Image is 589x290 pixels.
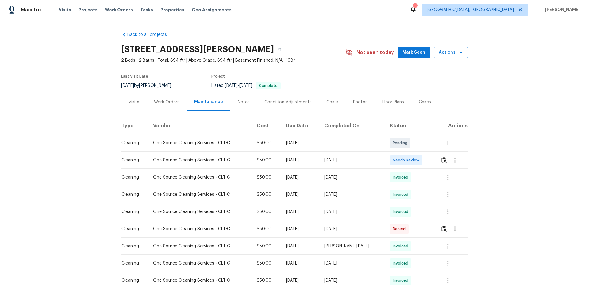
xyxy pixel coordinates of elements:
span: Last Visit Date [121,75,148,78]
th: Vendor [148,117,252,134]
span: Denied [393,226,408,232]
div: Cleaning [121,191,143,198]
div: Costs [326,99,338,105]
div: One Source Cleaning Services - CLT-C [153,277,247,284]
div: [DATE] [286,209,314,215]
span: - [225,83,252,88]
div: [PERSON_NAME][DATE] [324,243,380,249]
div: Cleaning [121,277,143,284]
button: Review Icon [441,153,448,168]
span: 2 Beds | 2 Baths | Total: 894 ft² | Above Grade: 894 ft² | Basement Finished: N/A | 1984 [121,57,345,64]
div: Visits [129,99,139,105]
div: Condition Adjustments [264,99,312,105]
div: Photos [353,99,368,105]
div: [DATE] [286,226,314,232]
div: $50.00 [257,260,276,266]
span: [DATE] [225,83,238,88]
div: One Source Cleaning Services - CLT-C [153,174,247,180]
div: by [PERSON_NAME] [121,82,179,89]
span: [DATE] [121,83,134,88]
span: Invoiced [393,209,411,215]
div: Maintenance [194,99,223,105]
div: [DATE] [286,191,314,198]
span: [DATE] [239,83,252,88]
span: Work Orders [105,7,133,13]
th: Actions [436,117,468,134]
span: Pending [393,140,410,146]
div: Cleaning [121,174,143,180]
div: Cleaning [121,243,143,249]
div: $50.00 [257,174,276,180]
div: [DATE] [324,174,380,180]
div: Work Orders [154,99,179,105]
div: One Source Cleaning Services - CLT-C [153,157,247,163]
div: One Source Cleaning Services - CLT-C [153,243,247,249]
div: $50.00 [257,226,276,232]
div: [DATE] [286,277,314,284]
div: $50.00 [257,243,276,249]
div: [DATE] [324,191,380,198]
div: [DATE] [324,226,380,232]
span: Invoiced [393,260,411,266]
span: Invoiced [393,243,411,249]
span: Visits [59,7,71,13]
span: Complete [256,84,280,87]
span: Needs Review [393,157,422,163]
span: Invoiced [393,277,411,284]
img: Review Icon [441,226,447,232]
div: [DATE] [286,157,314,163]
div: Cleaning [121,260,143,266]
span: [GEOGRAPHIC_DATA], [GEOGRAPHIC_DATA] [427,7,514,13]
button: Copy Address [274,44,285,55]
span: Listed [211,83,281,88]
a: Back to all projects [121,32,180,38]
th: Cost [252,117,281,134]
span: Mark Seen [402,49,425,56]
div: [DATE] [286,243,314,249]
div: One Source Cleaning Services - CLT-C [153,191,247,198]
div: [DATE] [286,174,314,180]
th: Status [385,117,436,134]
span: Invoiced [393,191,411,198]
div: Cleaning [121,157,143,163]
div: 4 [413,4,417,10]
div: One Source Cleaning Services - CLT-C [153,209,247,215]
span: Invoiced [393,174,411,180]
div: [DATE] [324,157,380,163]
div: One Source Cleaning Services - CLT-C [153,260,247,266]
div: $50.00 [257,191,276,198]
button: Review Icon [441,222,448,236]
div: $50.00 [257,209,276,215]
span: Project [211,75,225,78]
img: Review Icon [441,157,447,163]
div: One Source Cleaning Services - CLT-C [153,226,247,232]
div: [DATE] [286,140,314,146]
div: One Source Cleaning Services - CLT-C [153,140,247,146]
th: Type [121,117,148,134]
div: $50.00 [257,140,276,146]
div: [DATE] [324,260,380,266]
span: Maestro [21,7,41,13]
div: Cleaning [121,226,143,232]
h2: [STREET_ADDRESS][PERSON_NAME] [121,46,274,52]
button: Mark Seen [398,47,430,58]
span: Not seen today [356,49,394,56]
span: Projects [79,7,98,13]
span: Geo Assignments [192,7,232,13]
span: Actions [439,49,463,56]
th: Due Date [281,117,319,134]
div: Cleaning [121,140,143,146]
div: [DATE] [324,277,380,284]
div: $50.00 [257,157,276,163]
button: Actions [434,47,468,58]
th: Completed On [319,117,385,134]
div: [DATE] [286,260,314,266]
span: Properties [160,7,184,13]
div: Cases [419,99,431,105]
div: $50.00 [257,277,276,284]
div: [DATE] [324,209,380,215]
span: Tasks [140,8,153,12]
div: Floor Plans [382,99,404,105]
span: [PERSON_NAME] [543,7,580,13]
div: Notes [238,99,250,105]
